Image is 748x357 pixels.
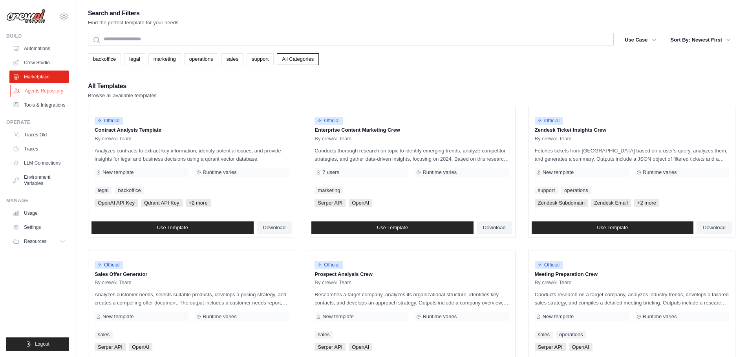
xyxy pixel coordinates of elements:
[203,169,237,176] span: Runtime varies
[95,279,132,286] span: By crewAI Team
[10,85,69,97] a: Agents Repository
[95,343,126,351] span: Serper API
[24,238,46,245] span: Resources
[35,341,49,347] span: Logout
[124,53,145,65] a: legal
[88,92,157,100] p: Browse all available templates
[95,126,289,134] p: Contract Analysis Template
[6,119,69,125] div: Operate
[322,169,339,176] span: 7 users
[315,279,351,286] span: By crewAI Team
[6,9,46,24] img: Logo
[6,337,69,351] button: Logout
[532,221,694,234] a: Use Template
[422,314,457,320] span: Runtime varies
[315,187,343,194] a: marketing
[95,147,289,163] p: Analyzes contracts to extract key information, identify potential issues, and provide insights fo...
[315,290,508,307] p: Researches a target company, analyzes its organizational structure, identifies key contacts, and ...
[9,56,69,69] a: Crew Studio
[141,199,183,207] span: Qdrant API Key
[315,331,333,339] a: sales
[666,33,735,47] button: Sort By: Newest First
[535,270,729,278] p: Meeting Preparation Crew
[422,169,457,176] span: Runtime varies
[157,225,188,231] span: Use Template
[591,199,631,207] span: Zendesk Email
[477,221,512,234] a: Download
[247,53,274,65] a: support
[569,343,593,351] span: OpenAI
[703,225,726,231] span: Download
[349,343,372,351] span: OpenAI
[9,129,69,141] a: Traces Old
[543,169,574,176] span: New template
[9,235,69,248] button: Resources
[88,8,179,19] h2: Search and Filters
[88,53,121,65] a: backoffice
[315,117,343,125] span: Official
[315,199,346,207] span: Serper API
[148,53,181,65] a: marketing
[102,169,134,176] span: New template
[9,157,69,169] a: LLM Connections
[483,225,506,231] span: Download
[277,53,319,65] a: All Categories
[315,270,508,278] p: Prospect Analysis Crew
[315,136,351,142] span: By crewAI Team
[203,314,237,320] span: Runtime varies
[561,187,591,194] a: operations
[129,343,152,351] span: OpenAI
[184,53,218,65] a: operations
[556,331,586,339] a: operations
[263,225,286,231] span: Download
[697,221,732,234] a: Download
[535,279,572,286] span: By crewAI Team
[9,42,69,55] a: Automations
[535,187,558,194] a: support
[6,33,69,39] div: Build
[349,199,372,207] span: OpenAI
[95,199,138,207] span: OpenAI API Key
[315,147,508,163] p: Conducts thorough research on topic to identify emerging trends, analyze competitor strategies, a...
[535,136,572,142] span: By crewAI Team
[88,81,157,92] h2: All Templates
[102,314,134,320] span: New template
[95,270,289,278] p: Sales Offer Generator
[535,147,729,163] p: Fetches tickets from [GEOGRAPHIC_DATA] based on a user's query, analyzes them, and generates a su...
[535,261,563,269] span: Official
[9,207,69,219] a: Usage
[535,117,563,125] span: Official
[95,117,123,125] span: Official
[95,331,113,339] a: sales
[322,314,353,320] span: New template
[9,171,69,190] a: Environment Variables
[535,343,566,351] span: Serper API
[643,314,677,320] span: Runtime varies
[311,221,474,234] a: Use Template
[91,221,254,234] a: Use Template
[6,198,69,204] div: Manage
[9,221,69,234] a: Settings
[535,126,729,134] p: Zendesk Ticket Insights Crew
[535,290,729,307] p: Conducts research on a target company, analyzes industry trends, develops a tailored sales strate...
[377,225,408,231] span: Use Template
[95,136,132,142] span: By crewAI Team
[543,314,574,320] span: New template
[186,199,211,207] span: +2 more
[535,331,553,339] a: sales
[643,169,677,176] span: Runtime varies
[315,261,343,269] span: Official
[95,187,112,194] a: legal
[9,143,69,155] a: Traces
[620,33,661,47] button: Use Case
[95,261,123,269] span: Official
[597,225,628,231] span: Use Template
[257,221,292,234] a: Download
[221,53,243,65] a: sales
[9,71,69,83] a: Marketplace
[535,199,588,207] span: Zendesk Subdomain
[315,343,346,351] span: Serper API
[115,187,144,194] a: backoffice
[88,19,179,27] p: Find the perfect template for your needs
[95,290,289,307] p: Analyzes customer needs, selects suitable products, develops a pricing strategy, and creates a co...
